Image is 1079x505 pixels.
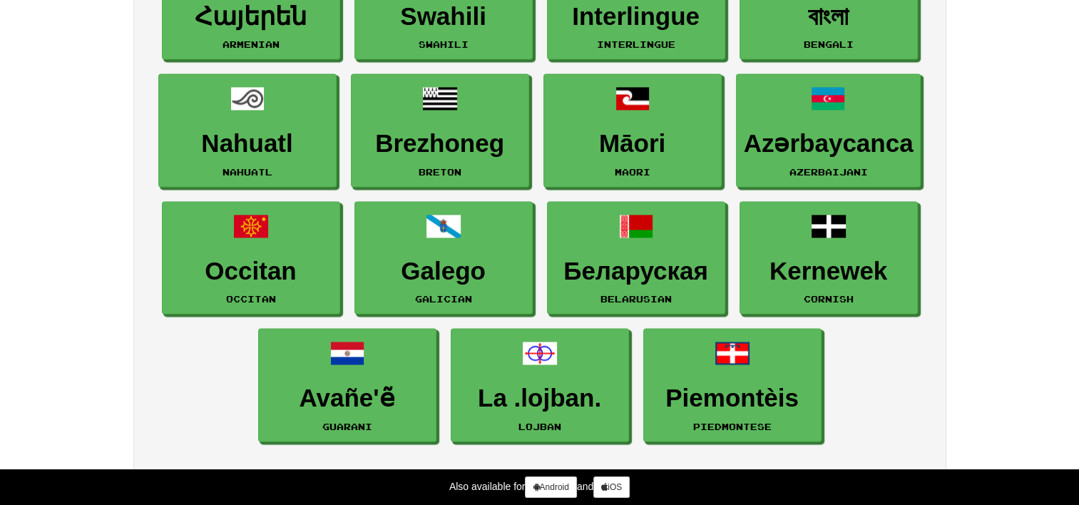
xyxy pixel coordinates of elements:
[158,73,337,187] a: NahuatlNahuatl
[362,3,525,31] h3: Swahili
[322,422,372,432] small: Guarani
[359,130,521,158] h3: Brezhoneg
[258,328,436,442] a: Avañe'ẽGuarani
[223,167,272,177] small: Nahuatl
[693,422,772,432] small: Piedmontese
[597,39,675,49] small: Interlingue
[555,257,717,285] h3: Беларуская
[615,167,650,177] small: Maori
[643,328,822,442] a: PiemontèisPiedmontese
[555,3,717,31] h3: Interlingue
[170,257,332,285] h3: Occitan
[740,201,918,315] a: KernewekCornish
[593,476,630,498] a: iOS
[525,476,576,498] a: Android
[459,384,621,412] h3: La .lojban.
[518,422,561,432] small: Lojban
[736,73,921,187] a: AzərbaycancaAzerbaijani
[354,201,533,315] a: GalegoGalician
[266,384,429,412] h3: Avañe'ẽ
[419,39,469,49] small: Swahili
[226,294,276,304] small: Occitan
[651,384,814,412] h3: Piemontèis
[547,201,725,315] a: БеларускаяBelarusian
[744,130,914,158] h3: Azərbaycanca
[362,257,525,285] h3: Galego
[162,201,340,315] a: OccitanOccitan
[600,294,672,304] small: Belarusian
[451,328,629,442] a: La .lojban.Lojban
[351,73,529,187] a: BrezhonegBreton
[789,167,867,177] small: Azerbaijani
[223,39,280,49] small: Armenian
[419,167,461,177] small: Breton
[804,294,854,304] small: Cornish
[747,3,910,31] h3: বাংলা
[804,39,854,49] small: Bengali
[747,257,910,285] h3: Kernewek
[170,3,332,31] h3: Հայերեն
[551,130,714,158] h3: Māori
[543,73,722,187] a: MāoriMaori
[415,294,472,304] small: Galician
[166,130,329,158] h3: Nahuatl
